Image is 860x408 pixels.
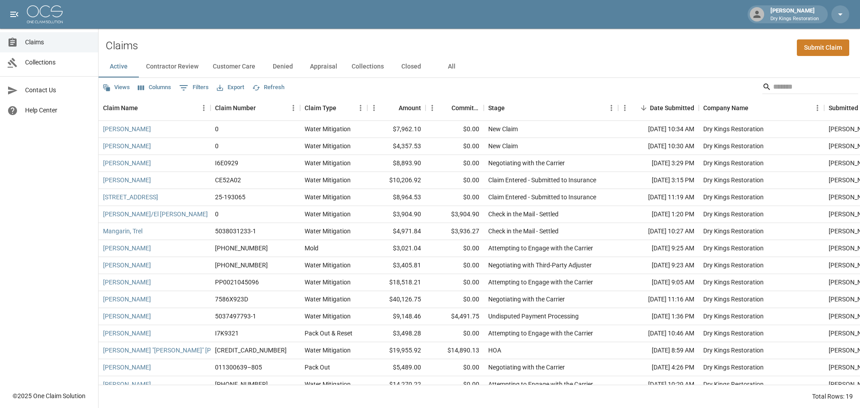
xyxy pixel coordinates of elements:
button: Select columns [136,81,173,94]
div: Dry Kings Restoration [703,346,764,355]
button: Export [215,81,246,94]
a: [PERSON_NAME] [103,295,151,304]
a: [PERSON_NAME] [103,278,151,287]
div: Water Mitigation [305,210,351,219]
button: Menu [426,101,439,115]
div: Claim Type [305,95,336,120]
div: 0 [215,125,219,133]
button: Sort [256,102,268,114]
div: $0.00 [426,274,484,291]
a: [PERSON_NAME] [103,363,151,372]
div: Negotiating with the Carrier [488,363,565,372]
div: 0 [215,142,219,150]
div: Pack Out [305,363,330,372]
div: Water Mitigation [305,261,351,270]
div: Total Rows: 19 [812,392,853,401]
a: [PERSON_NAME] [103,312,151,321]
div: Water Mitigation [305,380,351,389]
div: Company Name [699,95,824,120]
div: $3,498.28 [367,325,426,342]
div: Pack Out & Reset [305,329,353,338]
span: Claims [25,38,91,47]
button: Denied [262,56,303,77]
div: $4,971.84 [367,223,426,240]
div: [DATE] 10:46 AM [618,325,699,342]
div: Water Mitigation [305,193,351,202]
div: 0 [215,210,219,219]
div: CE52A02 [215,176,241,185]
div: $0.00 [426,359,484,376]
div: Claim Entered - Submitted to Insurance [488,193,596,202]
div: Stage [484,95,618,120]
div: Check in the Mail - Settled [488,210,559,219]
button: Show filters [177,81,211,95]
div: Attempting to Engage with the Carrier [488,380,593,389]
div: [DATE] 10:27 AM [618,223,699,240]
div: $0.00 [426,257,484,274]
div: Claim Type [300,95,367,120]
a: Mangarin, Trel [103,227,142,236]
div: [DATE] 10:30 AM [618,138,699,155]
div: Date Submitted [650,95,694,120]
button: Sort [439,102,451,114]
div: [DATE] 11:16 AM [618,291,699,308]
div: 01-008-959086 [215,380,268,389]
div: 5033062247-1-1 [215,346,287,355]
div: Dry Kings Restoration [703,329,764,338]
div: Water Mitigation [305,312,351,321]
button: Appraisal [303,56,344,77]
div: Dry Kings Restoration [703,210,764,219]
div: Water Mitigation [305,125,351,133]
div: Water Mitigation [305,346,351,355]
div: Committed Amount [451,95,479,120]
div: Attempting to Engage with the Carrier [488,244,593,253]
div: Dry Kings Restoration [703,176,764,185]
button: Refresh [250,81,287,94]
div: Dry Kings Restoration [703,244,764,253]
img: ocs-logo-white-transparent.png [27,5,63,23]
div: Amount [399,95,421,120]
div: [DATE] 1:36 PM [618,308,699,325]
button: Views [100,81,132,94]
div: $0.00 [426,240,484,257]
div: Water Mitigation [305,227,351,236]
span: Collections [25,58,91,67]
div: Date Submitted [618,95,699,120]
div: Attempting to Engage with the Carrier [488,278,593,287]
div: Mold [305,244,318,253]
button: Collections [344,56,391,77]
div: Water Mitigation [305,295,351,304]
div: Claim Number [215,95,256,120]
button: Sort [748,102,761,114]
div: Check in the Mail - Settled [488,227,559,236]
p: Dry Kings Restoration [770,15,819,23]
div: Water Mitigation [305,142,351,150]
div: [DATE] 4:26 PM [618,359,699,376]
div: $0.00 [426,291,484,308]
div: Claim Name [103,95,138,120]
div: Dry Kings Restoration [703,278,764,287]
div: $3,936.27 [426,223,484,240]
div: Negotiating with Third-Party Adjuster [488,261,592,270]
a: [STREET_ADDRESS] [103,193,158,202]
div: 7586X923D [215,295,248,304]
button: Closed [391,56,431,77]
button: Menu [605,101,618,115]
div: Dry Kings Restoration [703,312,764,321]
div: [DATE] 3:29 PM [618,155,699,172]
div: $3,904.90 [367,206,426,223]
a: Submit Claim [797,39,849,56]
a: [PERSON_NAME] [103,244,151,253]
div: $0.00 [426,155,484,172]
div: $0.00 [426,172,484,189]
div: Attempting to Engage with the Carrier [488,329,593,338]
div: Undisputed Payment Processing [488,312,579,321]
div: 5038031233-1 [215,227,256,236]
div: $40,126.75 [367,291,426,308]
div: © 2025 One Claim Solution [13,391,86,400]
div: Dry Kings Restoration [703,363,764,372]
div: $0.00 [426,138,484,155]
div: Company Name [703,95,748,120]
div: Claim Name [99,95,211,120]
div: New Claim [488,125,518,133]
